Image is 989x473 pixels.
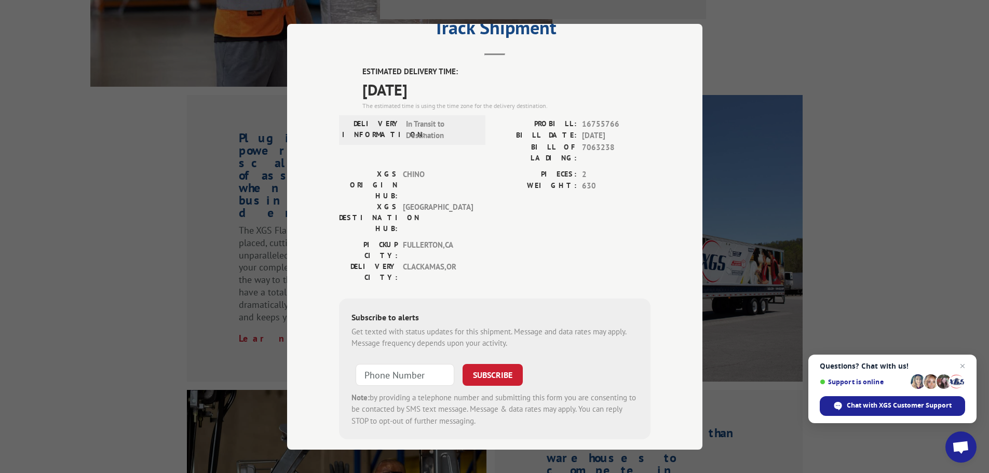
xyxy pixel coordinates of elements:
[339,168,398,201] label: XGS ORIGIN HUB:
[463,363,523,385] button: SUBSCRIBE
[339,201,398,234] label: XGS DESTINATION HUB:
[582,130,651,142] span: [DATE]
[339,239,398,261] label: PICKUP CITY:
[945,431,977,463] div: Open chat
[339,20,651,40] h2: Track Shipment
[406,118,476,141] span: In Transit to Destination
[820,396,965,416] div: Chat with XGS Customer Support
[403,261,473,282] span: CLACKAMAS , OR
[403,201,473,234] span: [GEOGRAPHIC_DATA]
[351,391,638,427] div: by providing a telephone number and submitting this form you are consenting to be contacted by SM...
[582,168,651,180] span: 2
[582,118,651,130] span: 16755766
[820,362,965,370] span: Questions? Chat with us!
[362,66,651,78] label: ESTIMATED DELIVERY TIME:
[362,101,651,110] div: The estimated time is using the time zone for the delivery destination.
[495,118,577,130] label: PROBILL:
[356,363,454,385] input: Phone Number
[847,401,952,410] span: Chat with XGS Customer Support
[495,130,577,142] label: BILL DATE:
[351,326,638,349] div: Get texted with status updates for this shipment. Message and data rates may apply. Message frequ...
[403,239,473,261] span: FULLERTON , CA
[820,378,907,386] span: Support is online
[495,180,577,192] label: WEIGHT:
[362,77,651,101] span: [DATE]
[582,180,651,192] span: 630
[495,168,577,180] label: PIECES:
[495,141,577,163] label: BILL OF LADING:
[342,118,401,141] label: DELIVERY INFORMATION:
[956,360,969,372] span: Close chat
[351,392,370,402] strong: Note:
[339,261,398,282] label: DELIVERY CITY:
[351,310,638,326] div: Subscribe to alerts
[582,141,651,163] span: 7063238
[403,168,473,201] span: CHINO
